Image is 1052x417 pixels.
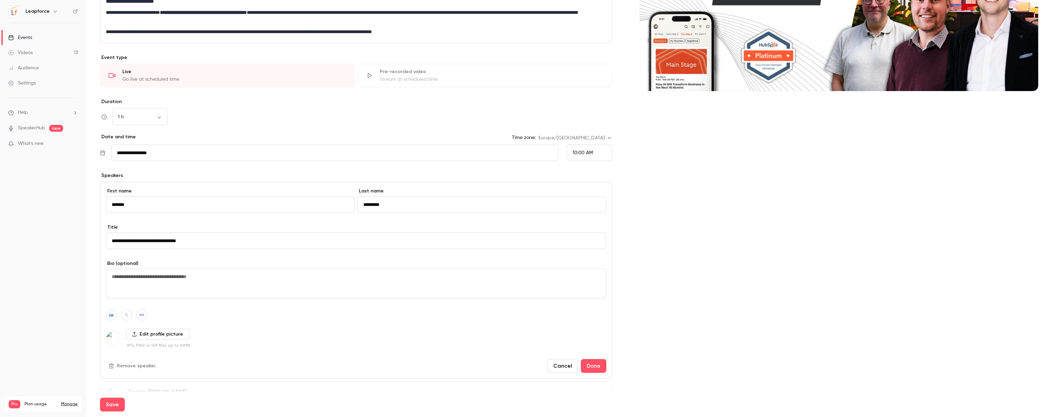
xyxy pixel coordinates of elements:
[126,342,190,348] p: JPG, PNG or GIF files up to 10MB
[111,145,559,161] input: Tue, Feb 17, 2026
[126,329,190,340] label: Edit profile picture
[100,54,612,61] p: Event type
[26,8,50,15] h6: Leapforce
[100,64,355,87] div: LiveGo live at scheduled time
[357,188,606,195] label: Last name
[8,49,33,56] div: Videos
[106,331,120,345] img: Sander Vergouwen
[112,113,168,120] div: 1 h
[100,98,612,105] label: Duration
[8,64,39,71] div: Audience
[122,68,346,75] div: Live
[8,80,36,87] div: Settings
[8,109,78,116] li: help-dropdown-opener
[100,381,612,410] div: Noortje WijckmansNoortje [PERSON_NAME]CRM implementatie consultant @ Leapforce
[106,188,355,195] label: First name
[573,150,593,155] span: 10:00 AM
[512,134,536,141] label: Time zone:
[106,260,606,267] label: Bio (optional)
[100,172,612,179] p: Speakers
[106,360,160,371] button: Remove speaker
[106,224,606,231] label: Title
[70,141,78,147] iframe: Noticeable Trigger
[581,359,606,373] button: Done
[61,401,78,407] a: Manage
[357,64,612,87] div: Pre-recorded videoStream at scheduled time
[547,359,578,373] button: Cancel
[24,401,57,407] span: Plan usage
[538,135,612,141] div: Europe/[GEOGRAPHIC_DATA]
[122,76,346,83] div: Go live at scheduled time
[8,34,32,41] div: Events
[380,68,604,75] div: Pre-recorded video
[9,6,20,17] img: Leapforce
[18,109,28,116] span: Help
[18,125,45,132] a: SpeakerHub
[567,145,612,161] div: From
[18,140,44,147] span: What's new
[100,133,136,140] p: Date and time
[100,398,125,411] button: Save
[49,125,63,132] span: new
[9,400,20,408] span: Pro
[380,76,604,83] div: Stream at scheduled time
